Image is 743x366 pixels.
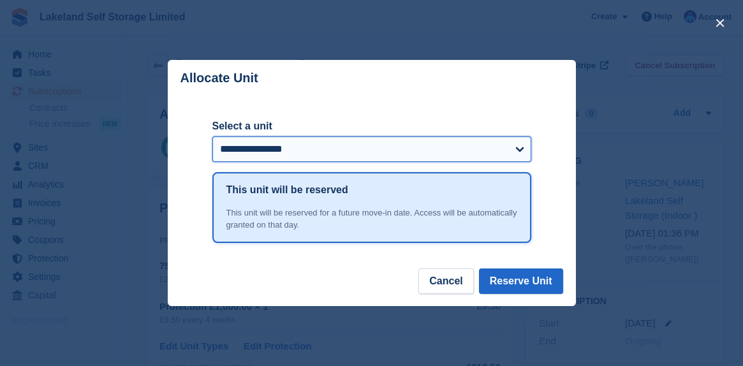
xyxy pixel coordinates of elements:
h1: This unit will be reserved [226,182,348,198]
button: Reserve Unit [479,268,563,294]
button: Cancel [418,268,473,294]
label: Select a unit [212,119,531,134]
p: Allocate Unit [180,71,258,85]
button: close [710,13,730,33]
div: This unit will be reserved for a future move-in date. Access will be automatically granted on tha... [226,207,517,231]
